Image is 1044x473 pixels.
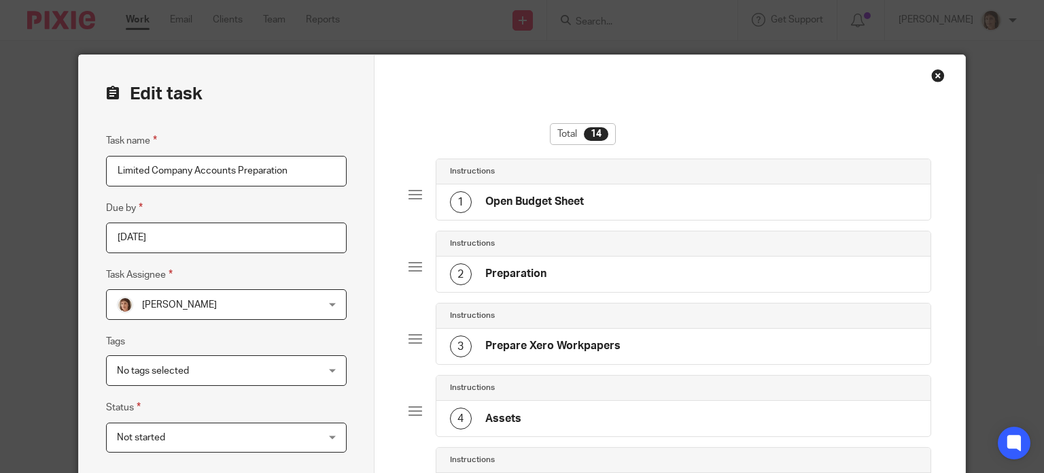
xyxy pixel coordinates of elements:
span: Not started [117,433,165,442]
span: No tags selected [117,366,189,376]
div: Close this dialog window [931,69,945,82]
label: Task name [106,133,157,148]
h4: Preparation [485,267,546,281]
h4: Instructions [450,238,495,249]
div: 2 [450,263,472,285]
h4: Instructions [450,455,495,466]
label: Tags [106,335,125,348]
span: [PERSON_NAME] [142,300,217,310]
h4: Open Budget Sheet [485,195,584,209]
input: Pick a date [106,223,347,253]
div: 3 [450,336,472,357]
h4: Instructions [450,166,495,177]
label: Status [106,399,141,415]
h4: Instructions [450,382,495,393]
h4: Assets [485,412,521,426]
div: Total [550,123,616,145]
label: Due by [106,200,143,216]
h4: Instructions [450,310,495,321]
img: Pixie%204.jpg [117,297,133,313]
div: 4 [450,408,472,429]
h4: Prepare Xero Workpapers [485,339,621,353]
label: Task Assignee [106,267,173,282]
div: 1 [450,191,472,213]
h2: Edit task [106,82,347,105]
div: 14 [584,127,608,141]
